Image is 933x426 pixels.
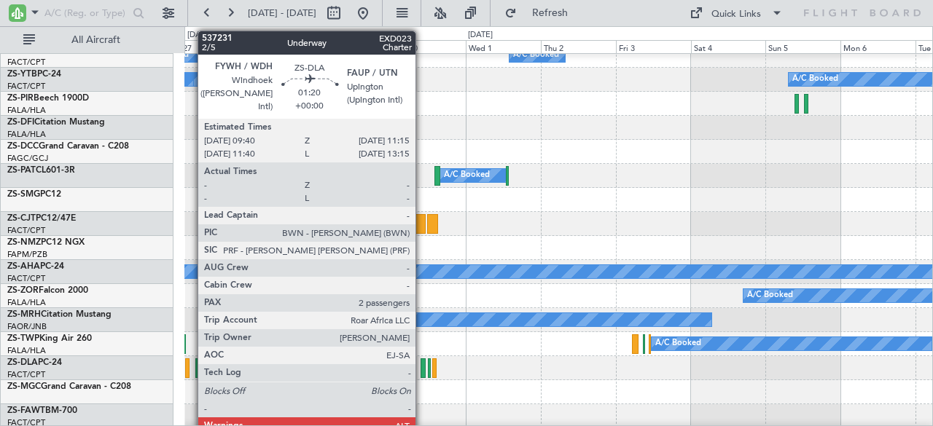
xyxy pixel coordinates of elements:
[7,142,39,151] span: ZS-DCC
[248,7,316,20] span: [DATE] - [DATE]
[468,29,493,42] div: [DATE]
[7,94,34,103] span: ZS-PIR
[7,190,40,199] span: ZS-SMG
[7,345,46,356] a: FALA/HLA
[7,153,48,164] a: FAGC/GCJ
[7,190,61,199] a: ZS-SMGPC12
[38,35,154,45] span: All Aircraft
[7,310,112,319] a: ZS-MRHCitation Mustang
[7,286,39,295] span: ZS-ZOR
[7,129,46,140] a: FALA/HLA
[541,40,616,53] div: Thu 2
[7,214,36,223] span: ZS-CJT
[7,214,76,223] a: ZS-CJTPC12/47E
[7,238,41,247] span: ZS-NMZ
[466,40,541,53] div: Wed 1
[16,28,158,52] button: All Aircraft
[7,369,45,380] a: FACT/CPT
[7,70,61,79] a: ZS-YTBPC-24
[655,333,701,355] div: A/C Booked
[7,166,75,175] a: ZS-PATCL601-3R
[7,94,89,103] a: ZS-PIRBeech 1900D
[7,81,45,92] a: FACT/CPT
[7,382,131,391] a: ZS-MGCGrand Caravan - C208
[7,406,77,415] a: ZS-FAWTBM-700
[7,262,40,271] span: ZS-AHA
[7,406,40,415] span: ZS-FAW
[616,40,691,53] div: Fri 3
[7,358,38,367] span: ZS-DLA
[44,2,128,24] input: A/C (Reg. or Type)
[7,118,105,127] a: ZS-DFICitation Mustang
[7,262,64,271] a: ZS-AHAPC-24
[711,7,761,22] div: Quick Links
[520,8,581,18] span: Refresh
[498,1,585,25] button: Refresh
[7,225,45,236] a: FACT/CPT
[7,334,39,343] span: ZS-TWP
[7,238,85,247] a: ZS-NMZPC12 NGX
[316,40,391,53] div: Mon 29
[7,297,46,308] a: FALA/HLA
[7,273,45,284] a: FACT/CPT
[187,29,212,42] div: [DATE]
[792,68,838,90] div: A/C Booked
[241,40,316,53] div: Sun 28
[206,309,251,331] div: A/C Booked
[7,70,37,79] span: ZS-YTB
[7,382,41,391] span: ZS-MGC
[840,40,916,53] div: Mon 6
[7,334,92,343] a: ZS-TWPKing Air 260
[682,1,790,25] button: Quick Links
[7,321,47,332] a: FAOR/JNB
[7,105,46,116] a: FALA/HLA
[7,310,41,319] span: ZS-MRH
[7,249,47,260] a: FAPM/PZB
[765,40,840,53] div: Sun 5
[444,165,490,186] div: A/C Booked
[7,118,34,127] span: ZS-DFI
[7,142,129,151] a: ZS-DCCGrand Caravan - C208
[513,44,559,66] div: A/C Booked
[691,40,766,53] div: Sat 4
[7,166,36,175] span: ZS-PAT
[7,358,62,367] a: ZS-DLAPC-24
[391,40,466,53] div: Tue 30
[166,40,241,53] div: Sat 27
[747,285,793,307] div: A/C Booked
[7,57,45,68] a: FACT/CPT
[7,286,88,295] a: ZS-ZORFalcon 2000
